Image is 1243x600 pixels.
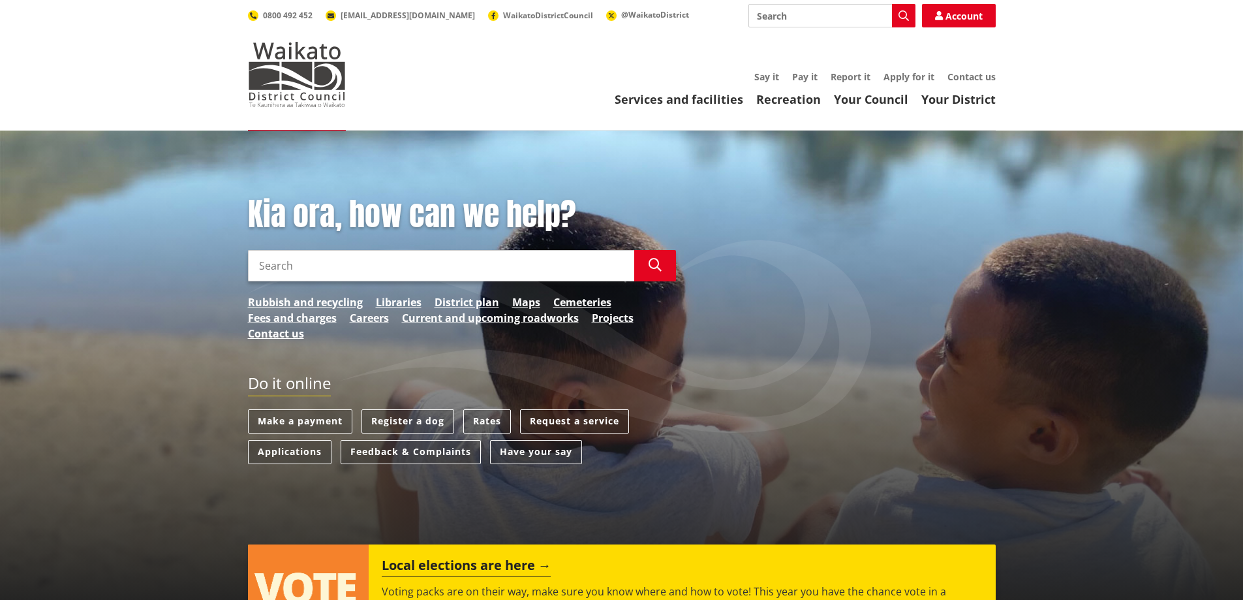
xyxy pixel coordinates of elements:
[512,294,540,310] a: Maps
[754,71,779,83] a: Say it
[248,250,634,281] input: Search input
[248,374,331,397] h2: Do it online
[326,10,475,21] a: [EMAIL_ADDRESS][DOMAIN_NAME]
[402,310,579,326] a: Current and upcoming roadworks
[748,4,915,27] input: Search input
[341,440,481,464] a: Feedback & Complaints
[341,10,475,21] span: [EMAIL_ADDRESS][DOMAIN_NAME]
[435,294,499,310] a: District plan
[922,4,996,27] a: Account
[792,71,818,83] a: Pay it
[883,71,934,83] a: Apply for it
[263,10,313,21] span: 0800 492 452
[382,558,551,577] h2: Local elections are here
[947,71,996,83] a: Contact us
[621,9,689,20] span: @WaikatoDistrict
[350,310,389,326] a: Careers
[248,310,337,326] a: Fees and charges
[831,71,870,83] a: Report it
[248,196,676,234] h1: Kia ora, how can we help?
[615,91,743,107] a: Services and facilities
[490,440,582,464] a: Have your say
[248,42,346,107] img: Waikato District Council - Te Kaunihera aa Takiwaa o Waikato
[248,409,352,434] a: Make a payment
[376,294,422,310] a: Libraries
[248,326,304,341] a: Contact us
[463,409,511,434] a: Rates
[520,409,629,434] a: Request a service
[606,9,689,20] a: @WaikatoDistrict
[592,310,634,326] a: Projects
[834,91,908,107] a: Your Council
[248,10,313,21] a: 0800 492 452
[361,409,454,434] a: Register a dog
[553,294,611,310] a: Cemeteries
[503,10,593,21] span: WaikatoDistrictCouncil
[248,440,331,464] a: Applications
[248,294,363,310] a: Rubbish and recycling
[756,91,821,107] a: Recreation
[921,91,996,107] a: Your District
[488,10,593,21] a: WaikatoDistrictCouncil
